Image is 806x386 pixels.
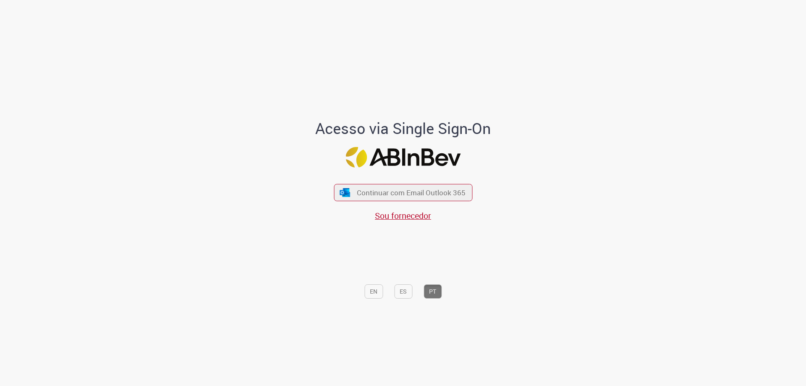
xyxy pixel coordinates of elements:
button: ícone Azure/Microsoft 360 Continuar com Email Outlook 365 [334,184,472,201]
span: Continuar com Email Outlook 365 [357,188,466,197]
img: ícone Azure/Microsoft 360 [339,188,351,197]
a: Sou fornecedor [375,210,431,221]
button: EN [364,284,383,299]
button: ES [394,284,412,299]
h1: Acesso via Single Sign-On [287,120,520,137]
button: PT [424,284,442,299]
img: Logo ABInBev [345,147,461,168]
